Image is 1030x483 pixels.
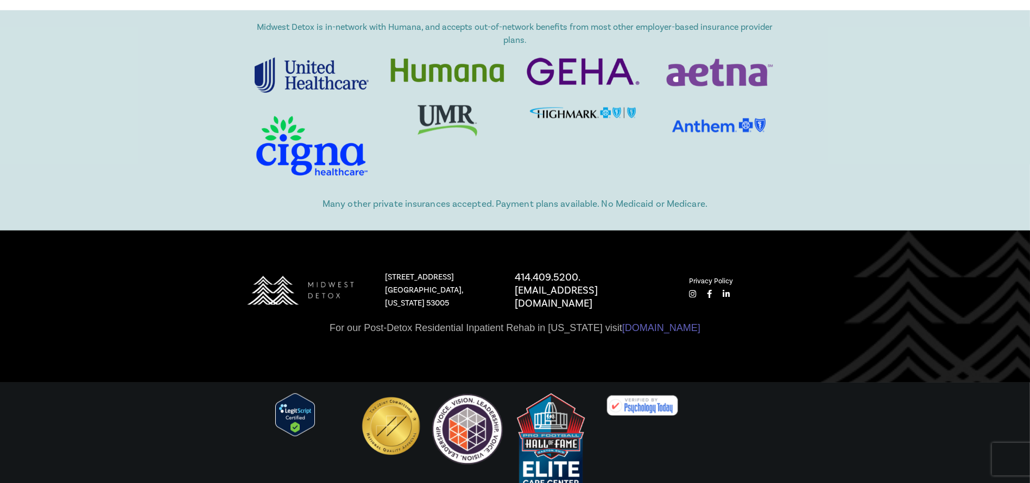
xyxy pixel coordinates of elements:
[244,321,786,334] p: For our Post-Detox Residential Inpatient Rehab in [US_STATE] visit
[515,271,668,310] p: 414.409.5200. [EMAIL_ADDRESS][DOMAIN_NAME]
[526,58,640,86] img: geha
[390,58,504,84] img: Humana-Logo-1024x232 (1)
[323,198,707,210] span: Many other private insurances accepted. Payment plans available. No Medicaid or Medicare.
[530,107,636,118] img: highmark-bcbs-bs-logo
[662,58,776,87] img: Aetna-Logo-2012-1024x266 (1)
[622,322,700,333] a: [DOMAIN_NAME]
[672,109,766,142] img: download
[418,105,477,137] img: umr logo
[690,277,734,285] a: Privacy Policy
[359,393,424,458] img: admin-ajax (1)
[236,262,365,319] img: MD Logo Horitzontal white-01 (1) (1)
[275,393,315,436] img: Verify Approval for www.wellbrookrecovery.com
[385,271,493,310] p: [STREET_ADDRESS] [GEOGRAPHIC_DATA], [US_STATE] 53005
[255,115,369,177] img: cigna-logo
[275,409,315,418] a: Verify LegitScript Approval for www.wellbrookrecovery.com
[255,21,776,47] p: Midwest Detox is in-network with Humana, and accepts out-of-network benefits from most other empl...
[255,58,369,93] img: unitedhealthcare-logo
[432,393,503,465] img: naapt (1)
[604,393,681,418] img: psycology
